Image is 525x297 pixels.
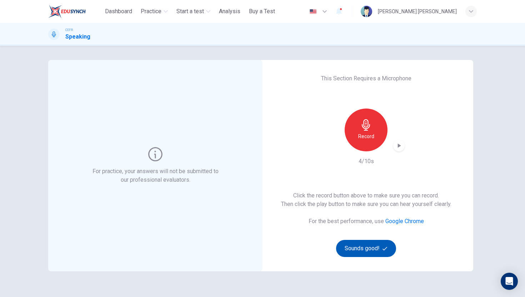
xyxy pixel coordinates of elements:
[174,5,213,18] button: Start a test
[141,7,161,16] span: Practice
[378,7,457,16] div: [PERSON_NAME] [PERSON_NAME]
[309,9,317,14] img: en
[105,7,132,16] span: Dashboard
[65,32,90,41] h1: Speaking
[385,218,424,225] a: Google Chrome
[102,5,135,18] button: Dashboard
[48,4,86,19] img: ELTC logo
[216,5,243,18] button: Analysis
[321,74,411,83] h6: This Section Requires a Microphone
[249,7,275,16] span: Buy a Test
[65,27,73,32] span: CEFR
[176,7,204,16] span: Start a test
[358,132,374,141] h6: Record
[219,7,240,16] span: Analysis
[91,167,220,184] h6: For practice, your answers will not be submitted to our professional evaluators.
[345,109,387,151] button: Record
[361,6,372,17] img: Profile picture
[48,4,102,19] a: ELTC logo
[246,5,278,18] button: Buy a Test
[281,191,451,208] h6: Click the record button above to make sure you can record. Then click the play button to make sur...
[359,157,374,166] h6: 4/10s
[138,5,171,18] button: Practice
[336,240,396,257] button: Sounds good!
[309,217,424,226] h6: For the best performance, use
[501,273,518,290] div: Open Intercom Messenger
